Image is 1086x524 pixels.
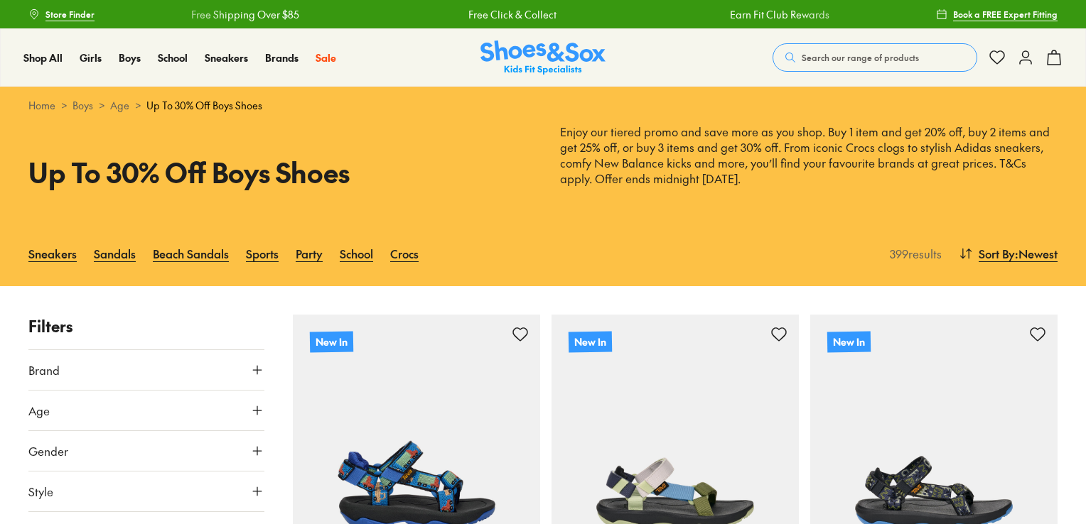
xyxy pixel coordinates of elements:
[480,40,606,75] img: SNS_Logo_Responsive.svg
[28,98,55,113] a: Home
[28,315,264,338] p: Filters
[110,98,129,113] a: Age
[1015,245,1058,262] span: : Newest
[340,238,373,269] a: School
[28,350,264,390] button: Brand
[773,43,977,72] button: Search our range of products
[310,331,353,352] p: New In
[28,361,60,378] span: Brand
[28,152,526,192] h1: Up To 30% Off Boys Shoes
[169,7,277,22] a: Free Shipping Over $85
[953,8,1058,21] span: Book a FREE Expert Fitting
[119,50,141,65] a: Boys
[23,50,63,65] a: Shop All
[708,7,807,22] a: Earn Fit Club Rewards
[80,50,102,65] a: Girls
[28,442,68,459] span: Gender
[28,391,264,430] button: Age
[28,431,264,471] button: Gender
[569,331,612,352] p: New In
[827,331,871,352] p: New In
[560,124,1058,187] p: Enjoy our tiered promo and save more as you shop. Buy 1 item and get 20% off, buy 2 items and get...
[296,238,323,269] a: Party
[205,50,248,65] a: Sneakers
[72,98,93,113] a: Boys
[802,51,919,64] span: Search our range of products
[28,98,1058,113] div: > > >
[28,483,53,500] span: Style
[28,471,264,511] button: Style
[94,238,136,269] a: Sandals
[480,40,606,75] a: Shoes & Sox
[316,50,336,65] a: Sale
[936,1,1058,27] a: Book a FREE Expert Fitting
[979,245,1015,262] span: Sort By
[390,238,419,269] a: Crocs
[265,50,299,65] a: Brands
[45,8,95,21] span: Store Finder
[28,1,95,27] a: Store Finder
[959,238,1058,269] button: Sort By:Newest
[28,402,50,419] span: Age
[246,238,279,269] a: Sports
[884,245,942,262] p: 399 results
[158,50,188,65] a: School
[146,98,262,113] span: Up To 30% Off Boys Shoes
[28,238,77,269] a: Sneakers
[153,238,229,269] a: Beach Sandals
[446,7,534,22] a: Free Click & Collect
